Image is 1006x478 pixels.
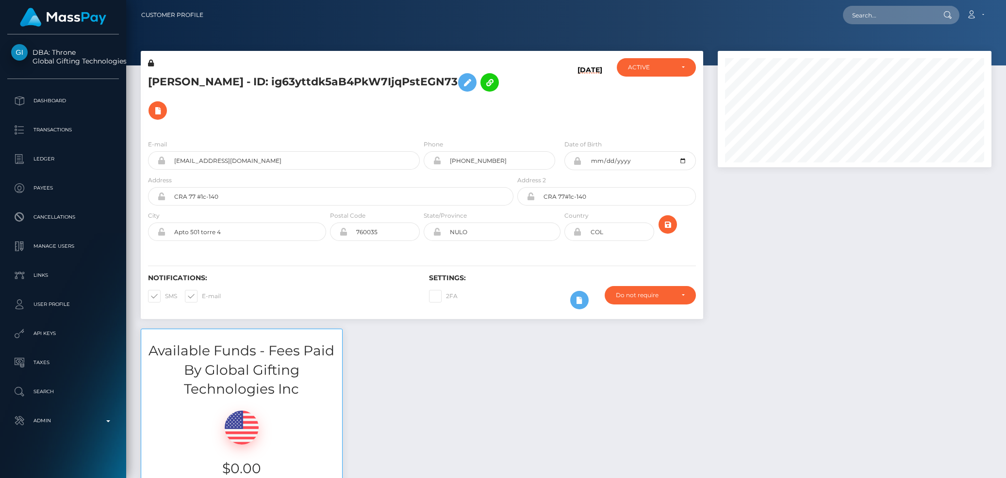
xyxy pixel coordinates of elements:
img: MassPay Logo [20,8,106,27]
button: ACTIVE [617,58,696,77]
p: Admin [11,414,115,428]
a: Manage Users [7,234,119,258]
p: Links [11,268,115,283]
p: Ledger [11,152,115,166]
label: E-mail [185,290,221,303]
p: Taxes [11,355,115,370]
p: User Profile [11,297,115,312]
label: State/Province [424,211,467,220]
a: Links [7,263,119,287]
a: Customer Profile [141,5,203,25]
a: Search [7,380,119,404]
p: Manage Users [11,239,115,254]
label: 2FA [429,290,458,303]
img: Global Gifting Technologies Inc [11,44,28,61]
div: ACTIVE [628,64,674,71]
p: Search [11,384,115,399]
h6: [DATE] [577,66,602,128]
input: Search... [843,6,934,24]
a: API Keys [7,321,119,346]
h5: [PERSON_NAME] - ID: ig63yttdk5aB4PkW7IjqPstEGN73 [148,68,508,125]
span: DBA: Throne Global Gifting Technologies Inc [7,48,119,65]
a: User Profile [7,292,119,317]
a: Payees [7,176,119,200]
label: Country [564,211,589,220]
a: Cancellations [7,205,119,229]
h6: Notifications: [148,274,414,282]
label: SMS [148,290,177,303]
a: Ledger [7,147,119,171]
div: Do not require [616,291,673,299]
a: Admin [7,409,119,433]
img: USD.png [225,411,259,445]
a: Transactions [7,118,119,142]
p: API Keys [11,326,115,341]
h3: Available Funds - Fees Paid By Global Gifting Technologies Inc [141,341,342,398]
label: Phone [424,140,443,149]
a: Taxes [7,351,119,375]
h3: $0.00 [148,459,335,478]
p: Cancellations [11,210,115,224]
p: Payees [11,181,115,195]
button: Do not require [605,286,695,304]
h6: Settings: [429,274,695,282]
label: E-mail [148,140,167,149]
p: Dashboard [11,94,115,108]
label: City [148,211,160,220]
p: Transactions [11,123,115,137]
a: Dashboard [7,89,119,113]
label: Address [148,176,172,185]
label: Date of Birth [564,140,602,149]
label: Address 2 [517,176,546,185]
label: Postal Code [330,211,365,220]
